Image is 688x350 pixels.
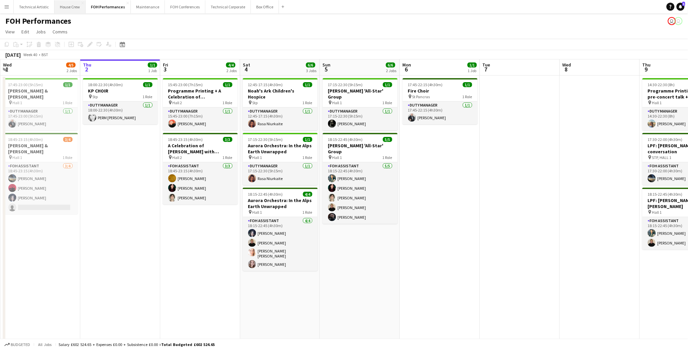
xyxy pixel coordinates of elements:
a: 1 [677,3,685,11]
h3: [PERSON_NAME] 'All-Star' Group [323,88,398,100]
app-job-card: 17:15-22:30 (5h15m)1/1Aurora Orchestra: In the Alps Earth Unwrapped Hall 11 RoleDuty Manager1/117... [243,133,318,185]
span: 1 Role [303,100,312,105]
span: Hall 2 [173,100,182,105]
app-card-role: Duty Manager1/112:45-17:15 (4h30m)Rasa Niurkaite [243,108,318,130]
button: Budgeted [3,341,31,348]
span: Tue [483,62,490,68]
div: [DATE] [5,51,21,58]
span: Thu [83,62,91,68]
app-card-role: Duty Manager1/117:15-22:30 (5h15m)[PERSON_NAME] [323,108,398,130]
div: 18:00-22:30 (4h30m)1/1KP CHOIR Stp1 RoleDuty Manager1/118:00-22:30 (4h30m)PERM [PERSON_NAME] [83,78,158,124]
span: 1/1 [468,62,477,67]
button: Technical Artistic [14,0,55,13]
span: 17:45-22:15 (4h30m) [408,82,443,87]
app-job-card: 15:45-23:00 (7h15m)1/1Programme Printing + A Celebration of [PERSON_NAME] with [PERSON_NAME] and ... [163,78,238,130]
app-user-avatar: Visitor Services [675,17,683,25]
app-card-role: Duty Manager1/115:45-23:00 (7h15m)[PERSON_NAME] [163,108,238,130]
span: 4/4 [303,192,312,197]
div: BST [41,52,48,57]
span: Hall 1 [652,100,662,105]
span: 1/1 [383,82,392,87]
app-job-card: 18:15-22:45 (4h30m)5/5[PERSON_NAME] 'All-Star' Group Hall 11 RoleFOH Assistant5/518:15-22:45 (4h3... [323,133,398,224]
span: 1 Role [63,100,73,105]
span: 18:15-22:45 (4h30m) [248,192,283,197]
span: 17:15-22:30 (5h15m) [248,137,283,142]
span: 4/4 [226,62,235,67]
span: Hall 1 [332,100,342,105]
h1: FOH Performances [5,16,71,26]
span: 6 [402,65,411,73]
h3: Aurora Orchestra: In the Alps Earth Unwrapped [243,143,318,155]
button: Box Office [251,0,279,13]
div: 3 Jobs [306,68,317,73]
span: 12:45-17:15 (4h30m) [248,82,283,87]
span: Jobs [36,29,46,35]
a: Edit [19,27,32,36]
span: 1 [682,2,685,6]
span: 18:15-22:45 (4h30m) [328,137,363,142]
span: 3 [162,65,168,73]
span: 1 [2,65,12,73]
span: 1 Role [223,100,232,105]
span: 8 [562,65,571,73]
app-job-card: 17:45-23:00 (5h15m)1/1[PERSON_NAME] & [PERSON_NAME] Hall 11 RoleDuty Manager1/117:45-23:00 (5h15m... [3,78,78,130]
span: 15:45-23:00 (7h15m) [168,82,203,87]
app-card-role: FOH Assistant3/318:45-23:15 (4h30m)[PERSON_NAME][PERSON_NAME][PERSON_NAME] [163,162,238,204]
span: Budgeted [11,342,30,347]
span: Week 40 [22,52,39,57]
span: 18:15-22:45 (4h30m) [648,192,683,197]
app-job-card: 17:45-22:15 (4h30m)1/1Fire Choir St Pancras1 RoleDuty Manager1/117:45-22:15 (4h30m)[PERSON_NAME] [403,78,478,124]
span: Hall 1 [652,210,662,215]
h3: Fire Choir [403,88,478,94]
span: 18:45-23:15 (4h30m) [8,137,43,142]
div: 17:15-22:30 (5h15m)1/1[PERSON_NAME] 'All-Star' Group Hall 11 RoleDuty Manager1/117:15-22:30 (5h15... [323,78,398,130]
span: 5/5 [383,137,392,142]
span: 6/6 [386,62,395,67]
h3: [PERSON_NAME] & [PERSON_NAME] [3,88,78,100]
span: 1 Role [143,94,153,99]
h3: Noah's Ark Children's Hospice [243,88,318,100]
span: 17:15-22:30 (5h15m) [328,82,363,87]
span: 4 [242,65,250,73]
span: Wed [3,62,12,68]
h3: [PERSON_NAME] 'All-Star' Group [323,143,398,155]
span: 14:30-22:30 (8h) [648,82,675,87]
span: Thu [643,62,651,68]
app-card-role: Duty Manager1/117:45-23:00 (5h15m)[PERSON_NAME] [3,108,78,130]
span: 1 Role [63,155,73,160]
a: Comms [50,27,70,36]
div: 2 Jobs [67,68,77,73]
span: Hall 1 [253,155,262,160]
h3: Programme Printing + A Celebration of [PERSON_NAME] with [PERSON_NAME] and [PERSON_NAME] [163,88,238,100]
span: Hall 1 [13,155,22,160]
span: Mon [403,62,411,68]
span: 17:30-22:00 (4h30m) [648,137,683,142]
app-job-card: 18:45-23:15 (4h30m)3/3A Celebration of [PERSON_NAME] with [PERSON_NAME] and [PERSON_NAME] Hall 21... [163,133,238,204]
span: 1/1 [303,82,312,87]
span: STP, HALL 1 [652,155,672,160]
span: View [5,29,15,35]
span: 18:00-22:30 (4h30m) [88,82,123,87]
div: Salary £602 524.65 + Expenses £0.00 + Subsistence £0.00 = [59,342,215,347]
span: 6/6 [306,62,315,67]
span: Stp [93,94,98,99]
div: 1 Job [148,68,157,73]
span: 2 [82,65,91,73]
span: Hall 1 [253,210,262,215]
span: 9 [642,65,651,73]
span: 1/1 [148,62,157,67]
h3: Aurora Orchestra: In the Alps Earth Unwrapped [243,197,318,209]
span: 1 Role [303,210,312,215]
span: 1/1 [63,82,73,87]
app-job-card: 12:45-17:15 (4h30m)1/1Noah's Ark Children's Hospice Stp1 RoleDuty Manager1/112:45-17:15 (4h30m)Ra... [243,78,318,130]
a: View [3,27,17,36]
app-card-role: FOH Assistant5/518:15-22:45 (4h30m)[PERSON_NAME][PERSON_NAME][PERSON_NAME][PERSON_NAME][PERSON_NAME] [323,162,398,224]
app-job-card: 18:15-22:45 (4h30m)4/4Aurora Orchestra: In the Alps Earth Unwrapped Hall 11 RoleFOH Assistant4/41... [243,188,318,271]
h3: KP CHOIR [83,88,158,94]
span: Sat [243,62,250,68]
span: 3/3 [223,137,232,142]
